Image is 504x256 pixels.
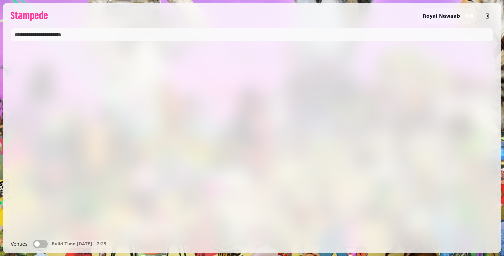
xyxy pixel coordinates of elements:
h2: Royal Nawaab [423,13,460,19]
span: RN [465,13,474,19]
p: Build Time [DATE] - 7:25 [52,241,107,247]
label: Venues [11,240,28,248]
img: logo [11,11,48,21]
button: logout [480,9,493,23]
